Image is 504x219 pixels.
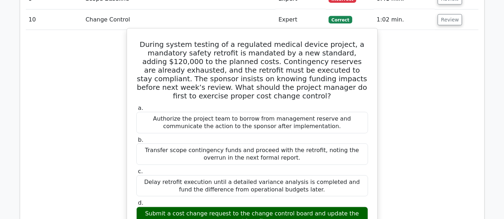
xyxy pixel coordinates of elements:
span: b. [138,136,143,143]
div: Delay retrofit execution until a detailed variance analysis is completed and fund the difference ... [136,175,368,197]
h5: During system testing of a regulated medical device project, a mandatory safety retrofit is manda... [136,40,369,100]
div: Transfer scope contingency funds and proceed with the retrofit, noting the overrun in the next fo... [136,143,368,165]
div: Authorize the project team to borrow from management reserve and communicate the action to the sp... [136,112,368,133]
td: 10 [26,10,83,30]
span: c. [138,168,143,175]
td: Expert [275,10,326,30]
span: a. [138,104,143,111]
td: Change Control [83,10,275,30]
button: Review [438,14,462,25]
td: 1:02 min. [374,10,435,30]
span: d. [138,199,143,206]
span: Correct [329,16,352,23]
